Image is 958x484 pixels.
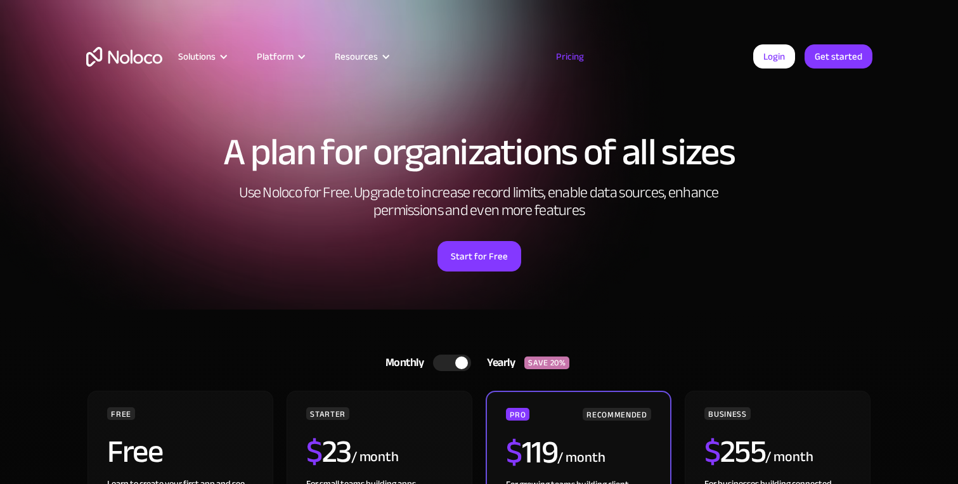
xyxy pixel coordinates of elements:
[306,436,351,468] h2: 23
[162,48,241,65] div: Solutions
[506,408,529,421] div: PRO
[335,48,378,65] div: Resources
[107,436,162,468] h2: Free
[506,422,522,482] span: $
[86,47,162,67] a: home
[437,241,521,271] a: Start for Free
[306,407,349,420] div: STARTER
[704,407,750,420] div: BUSINESS
[351,447,399,468] div: / month
[805,44,872,69] a: Get started
[506,436,557,468] h2: 119
[107,407,135,420] div: FREE
[765,447,813,468] div: / month
[86,133,872,171] h1: A plan for organizations of all sizes
[524,356,569,369] div: SAVE 20%
[471,353,524,372] div: Yearly
[753,44,795,69] a: Login
[704,436,765,468] h2: 255
[540,48,600,65] a: Pricing
[226,184,733,219] h2: Use Noloco for Free. Upgrade to increase record limits, enable data sources, enhance permissions ...
[306,422,322,481] span: $
[178,48,216,65] div: Solutions
[704,422,720,481] span: $
[557,448,605,468] div: / month
[241,48,319,65] div: Platform
[257,48,294,65] div: Platform
[370,353,434,372] div: Monthly
[583,408,651,421] div: RECOMMENDED
[319,48,403,65] div: Resources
